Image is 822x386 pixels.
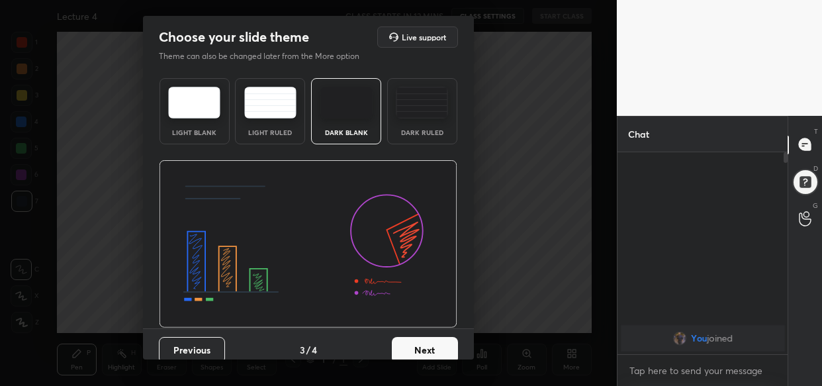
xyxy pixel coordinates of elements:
[672,332,686,345] img: 2b9392717e4c4b858f816e17e63d45df.jpg
[168,87,220,119] img: lightTheme.e5ed3b09.svg
[159,160,457,328] img: darkThemeBanner.d06ce4a2.svg
[306,343,310,357] h4: /
[691,333,707,344] span: You
[159,50,373,62] p: Theme can also be changed later from the More option
[402,33,446,41] h5: Live support
[244,87,297,119] img: lightRuledTheme.5fabf969.svg
[159,28,309,46] h2: Choose your slide theme
[396,129,449,136] div: Dark Ruled
[707,333,733,344] span: joined
[814,126,818,136] p: T
[312,343,317,357] h4: 4
[813,164,818,173] p: D
[159,337,225,363] button: Previous
[396,87,448,119] img: darkRuledTheme.de295e13.svg
[392,337,458,363] button: Next
[320,129,373,136] div: Dark Blank
[244,129,297,136] div: Light Ruled
[168,129,221,136] div: Light Blank
[617,322,788,354] div: grid
[617,117,660,152] p: Chat
[813,201,818,211] p: G
[320,87,373,119] img: darkTheme.f0cc69e5.svg
[300,343,305,357] h4: 3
